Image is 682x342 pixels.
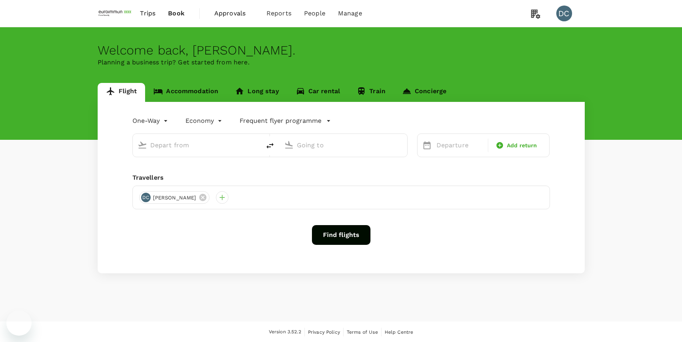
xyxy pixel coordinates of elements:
[240,116,321,126] p: Frequent flyer programme
[150,139,244,151] input: Depart from
[240,116,331,126] button: Frequent flyer programme
[132,173,550,182] div: Travellers
[347,329,378,335] span: Terms of Use
[308,328,340,336] a: Privacy Policy
[385,329,414,335] span: Help Centre
[255,144,257,146] button: Open
[139,191,210,204] div: DC[PERSON_NAME]
[98,43,585,58] div: Welcome back , [PERSON_NAME] .
[347,328,378,336] a: Terms of Use
[297,139,391,151] input: Going to
[304,9,325,18] span: People
[214,9,254,18] span: Approvals
[141,193,151,202] div: DC
[98,5,134,22] img: EUROIMMUN (South East Asia) Pte. Ltd.
[148,194,201,202] span: [PERSON_NAME]
[348,83,394,102] a: Train
[145,83,227,102] a: Accommodation
[312,225,370,245] button: Find flights
[385,328,414,336] a: Help Centre
[168,9,185,18] span: Book
[185,115,224,127] div: Economy
[140,9,155,18] span: Trips
[287,83,349,102] a: Car rental
[98,58,585,67] p: Planning a business trip? Get started from here.
[436,141,483,150] p: Departure
[507,141,537,150] span: Add return
[132,115,170,127] div: One-Way
[269,328,301,336] span: Version 3.52.2
[261,136,280,155] button: delete
[308,329,340,335] span: Privacy Policy
[98,83,145,102] a: Flight
[266,9,291,18] span: Reports
[338,9,362,18] span: Manage
[227,83,287,102] a: Long stay
[6,310,32,336] iframe: Button to launch messaging window
[394,83,455,102] a: Concierge
[402,144,403,146] button: Open
[556,6,572,21] div: DC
